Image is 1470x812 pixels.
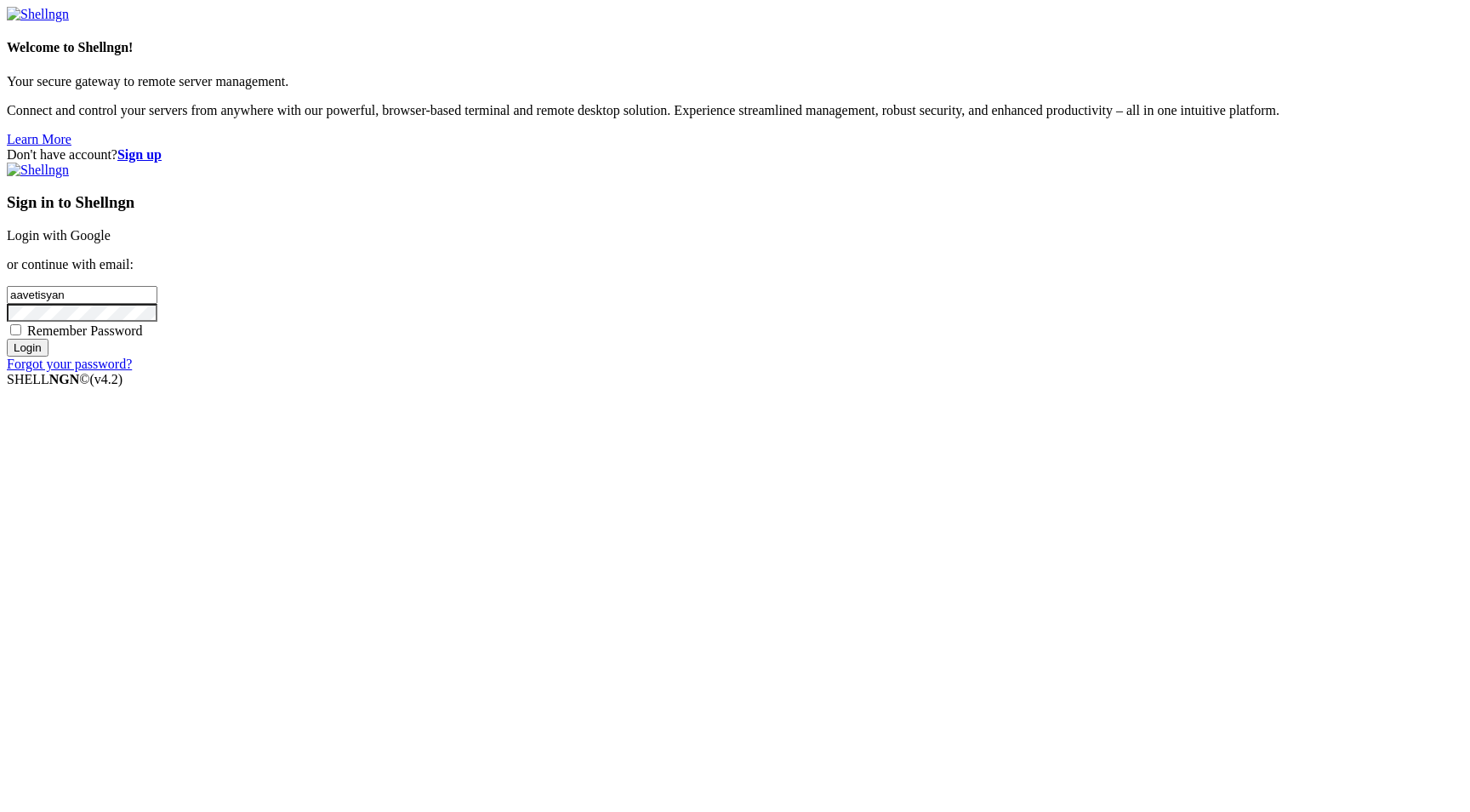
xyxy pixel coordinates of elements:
[7,372,122,386] span: SHELL ©
[7,193,1463,212] h3: Sign in to Shellngn
[90,372,123,386] span: 4.2.0
[7,74,1463,89] p: Your secure gateway to remote server management.
[49,372,80,386] b: NGN
[7,357,132,371] a: Forgot your password?
[7,339,48,357] input: Login
[7,132,71,146] a: Learn More
[7,286,157,304] input: Email address
[7,40,1463,55] h4: Welcome to Shellngn!
[7,163,69,178] img: Shellngn
[117,147,162,162] a: Sign up
[7,257,1463,272] p: or continue with email:
[7,228,111,243] a: Login with Google
[7,103,1463,118] p: Connect and control your servers from anywhere with our powerful, browser-based terminal and remo...
[7,147,1463,163] div: Don't have account?
[7,7,69,22] img: Shellngn
[27,323,143,338] span: Remember Password
[10,324,21,335] input: Remember Password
